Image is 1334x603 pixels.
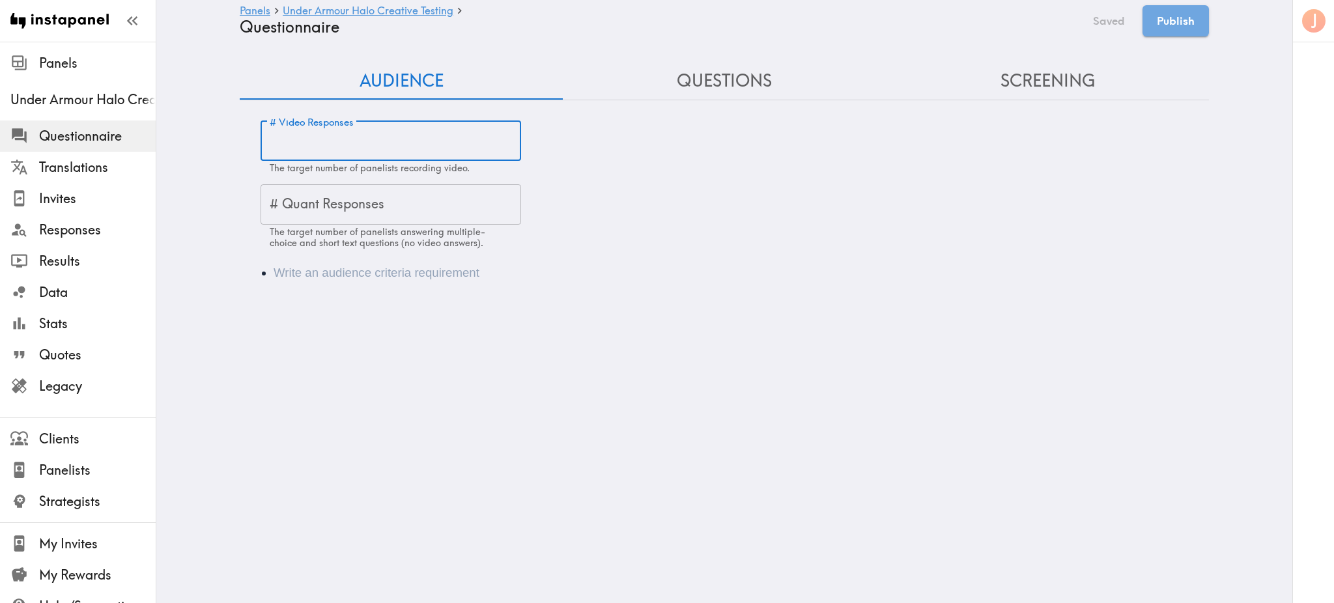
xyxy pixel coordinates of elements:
span: Responses [39,221,156,239]
span: Clients [39,430,156,448]
button: Screening [886,63,1209,100]
button: J [1301,8,1327,34]
span: Stats [39,315,156,333]
span: Panels [39,54,156,72]
a: Under Armour Halo Creative Testing [283,5,453,18]
span: Strategists [39,492,156,511]
span: Translations [39,158,156,176]
span: Invites [39,189,156,208]
span: Data [39,283,156,301]
span: Questionnaire [39,127,156,145]
button: Audience [240,63,563,100]
div: Audience [240,248,1209,298]
span: Panelists [39,461,156,479]
span: The target number of panelists answering multiple-choice and short text questions (no video answe... [270,226,485,249]
span: My Rewards [39,566,156,584]
span: Quotes [39,346,156,364]
h4: Questionnaire [240,18,1075,36]
button: Publish [1142,5,1209,36]
span: My Invites [39,535,156,553]
label: # Video Responses [270,115,354,130]
span: The target number of panelists recording video. [270,162,470,174]
div: Questionnaire Audience/Questions/Screening Tab Navigation [240,63,1209,100]
a: Panels [240,5,270,18]
span: Under Armour Halo Creative Testing [10,91,156,109]
span: J [1311,10,1318,33]
span: Legacy [39,377,156,395]
span: Results [39,252,156,270]
button: Questions [563,63,886,100]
